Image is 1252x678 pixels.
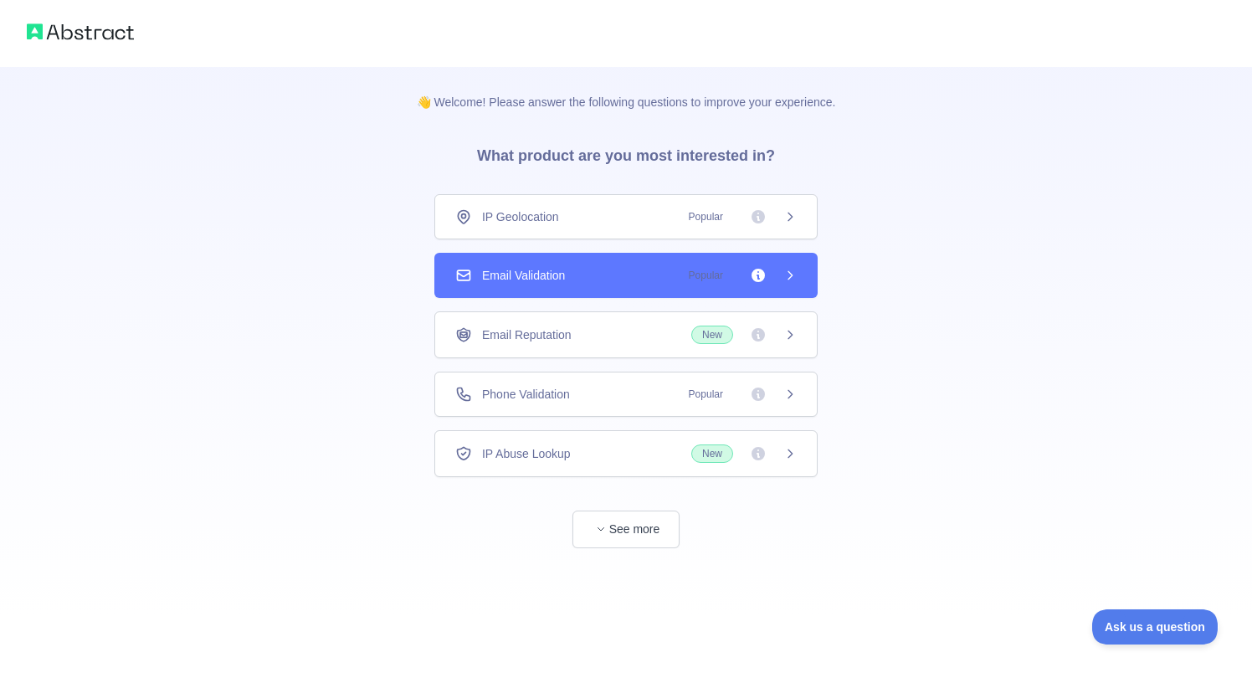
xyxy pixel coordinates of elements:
span: IP Abuse Lookup [482,445,571,462]
span: Email Reputation [482,326,572,343]
span: Popular [679,208,733,225]
img: Abstract logo [27,20,134,44]
button: See more [572,511,680,548]
p: 👋 Welcome! Please answer the following questions to improve your experience. [390,67,863,110]
h3: What product are you most interested in? [450,110,802,194]
iframe: Toggle Customer Support [1092,609,1219,645]
span: New [691,326,733,344]
span: Email Validation [482,267,565,284]
span: Popular [679,386,733,403]
span: Popular [679,267,733,284]
span: New [691,444,733,463]
span: Phone Validation [482,386,570,403]
span: IP Geolocation [482,208,559,225]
